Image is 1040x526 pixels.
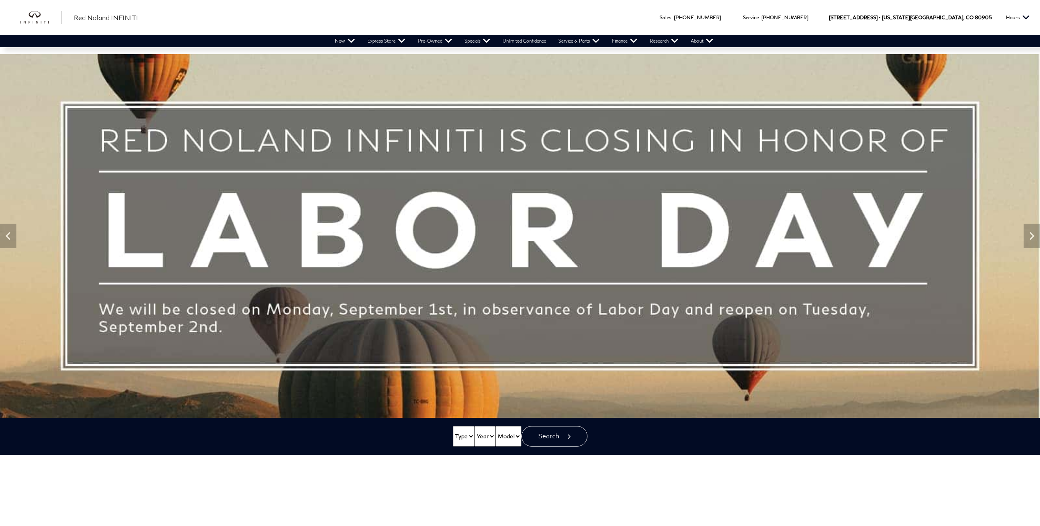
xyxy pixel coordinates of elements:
span: Red Noland INFINITI [74,14,138,21]
a: Pre-Owned [412,35,458,47]
span: : [671,14,673,20]
span: Service [743,14,759,20]
a: [STREET_ADDRESS] • [US_STATE][GEOGRAPHIC_DATA], CO 80905 [829,14,992,20]
span: Sales [660,14,671,20]
a: Express Store [361,35,412,47]
a: [PHONE_NUMBER] [674,14,721,20]
a: infiniti [20,11,61,24]
a: Unlimited Confidence [496,35,552,47]
nav: Main Navigation [329,35,719,47]
img: INFINITI [20,11,61,24]
a: Finance [606,35,644,47]
a: Red Noland INFINITI [74,13,138,23]
select: Vehicle Type [453,426,475,447]
a: [PHONE_NUMBER] [761,14,808,20]
a: Service & Parts [552,35,606,47]
button: Search [521,426,587,447]
select: Vehicle Model [496,426,521,447]
a: Specials [458,35,496,47]
a: About [685,35,719,47]
span: : [759,14,760,20]
select: Vehicle Year [475,426,496,447]
a: Research [644,35,685,47]
a: New [329,35,361,47]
